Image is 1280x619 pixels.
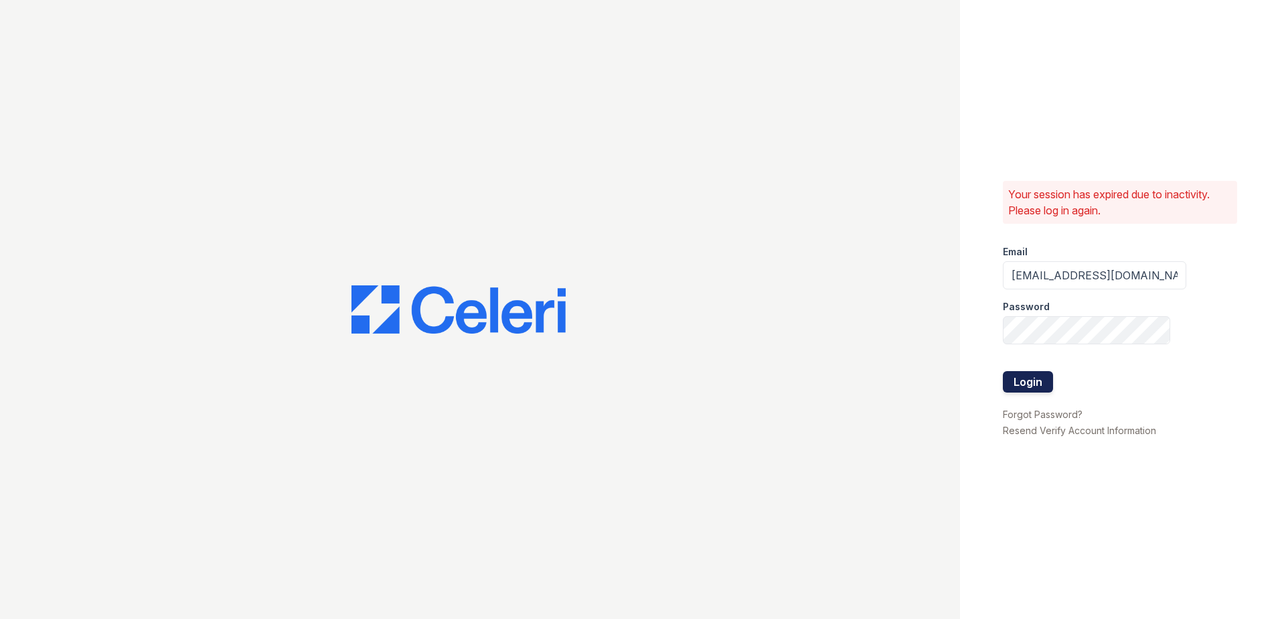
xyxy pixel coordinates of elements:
[1003,245,1028,259] label: Email
[351,285,566,334] img: CE_Logo_Blue-a8612792a0a2168367f1c8372b55b34899dd931a85d93a1a3d3e32e68fde9ad4.png
[1008,186,1232,218] p: Your session has expired due to inactivity. Please log in again.
[1003,371,1053,393] button: Login
[1003,425,1156,436] a: Resend Verify Account Information
[1003,409,1083,420] a: Forgot Password?
[1003,300,1050,314] label: Password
